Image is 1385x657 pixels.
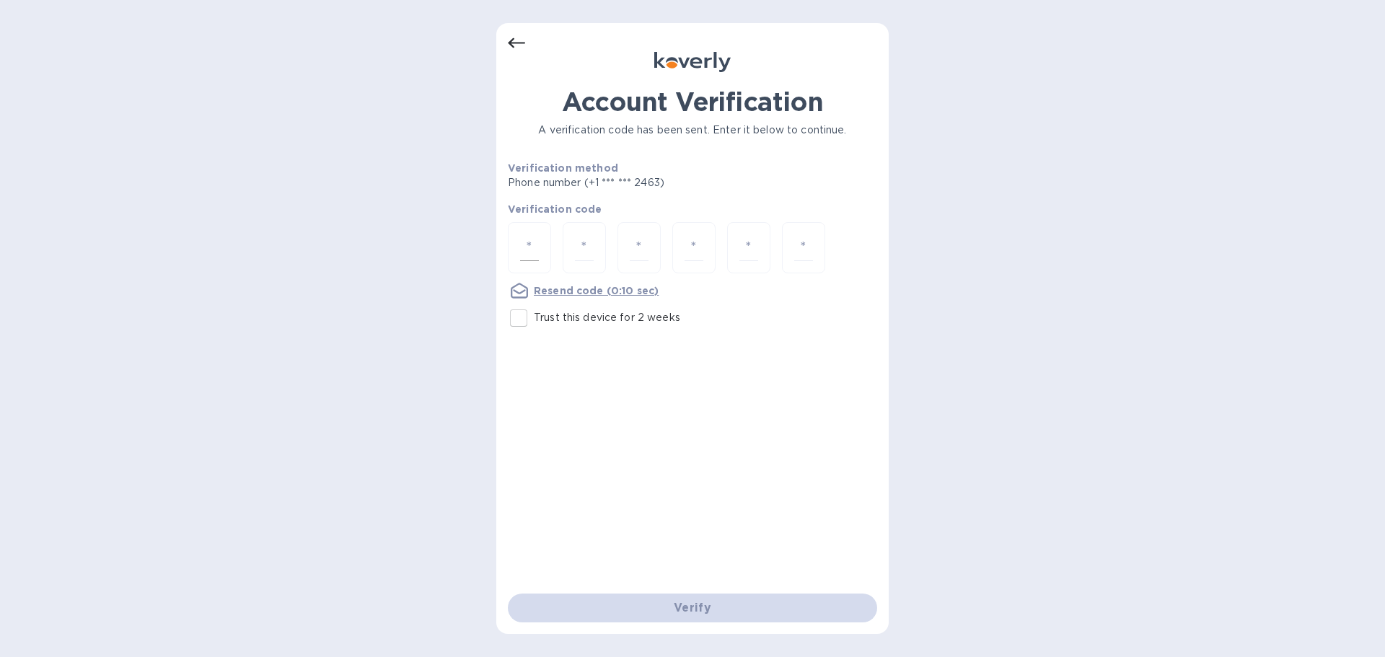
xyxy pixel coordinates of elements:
[508,175,775,190] p: Phone number (+1 *** *** 2463)
[534,285,659,296] u: Resend code (0:10 sec)
[508,162,618,174] b: Verification method
[534,310,680,325] p: Trust this device for 2 weeks
[508,202,877,216] p: Verification code
[508,87,877,117] h1: Account Verification
[508,123,877,138] p: A verification code has been sent. Enter it below to continue.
